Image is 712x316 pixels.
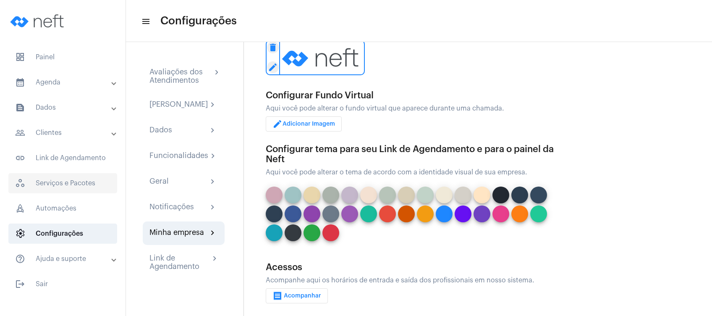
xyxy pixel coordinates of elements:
[15,279,25,289] mat-icon: sidenav icon
[8,198,117,219] span: Automações
[266,144,560,164] div: Configurar tema para seu Link de Agendamento e para o painel da Neft
[15,52,25,62] span: sidenav icon
[212,68,218,78] mat-icon: chevron_right
[266,90,560,100] div: Configurar Fundo Virtual
[8,274,117,294] span: Sair
[149,203,194,213] div: Notificações
[266,116,342,132] button: Adicionar Imagem
[149,126,172,136] div: Dados
[8,224,117,244] span: Configurações
[149,228,204,238] div: Minha empresa
[15,128,112,138] mat-panel-title: Clientes
[5,97,126,118] mat-expansion-panel-header: sidenav iconDados
[15,103,25,113] mat-icon: sidenav icon
[208,203,218,213] mat-icon: chevron_right
[208,228,218,238] mat-icon: chevron_right
[266,276,560,284] div: Acompanhe aqui os horários de entrada e saída dos profissionais em nosso sistema.
[8,47,117,67] span: Painel
[141,16,149,26] mat-icon: sidenav icon
[208,100,218,110] mat-icon: chevron_right
[267,42,279,53] mat-icon: delete
[208,151,218,161] mat-icon: chevron_right
[15,77,25,87] mat-icon: sidenav icon
[5,123,126,143] mat-expansion-panel-header: sidenav iconClientes
[8,148,117,168] span: Link de Agendamento
[272,119,283,129] mat-icon: edit
[208,126,218,136] mat-icon: chevron_right
[15,103,112,113] mat-panel-title: Dados
[15,254,25,264] mat-icon: sidenav icon
[149,100,208,110] div: [PERSON_NAME]
[15,254,112,264] mat-panel-title: Ajuda e suporte
[160,14,237,28] span: Configurações
[7,4,70,38] img: logo-neft-novo-2.png
[15,77,112,87] mat-panel-title: Agenda
[267,61,279,73] mat-icon: edit
[149,177,169,187] div: Geral
[210,254,218,264] mat-icon: chevron_right
[272,291,283,301] mat-icon: receipt
[8,173,117,193] span: Serviços e Pacotes
[266,105,560,112] div: Aqui você pode alterar o fundo virtual que aparece durante uma chamada.
[15,203,25,213] span: sidenav icon
[15,128,25,138] mat-icon: sidenav icon
[279,40,365,75] img: logo-neft-novo-2.png
[5,249,126,269] mat-expansion-panel-header: sidenav iconAjuda e suporte
[272,293,321,299] span: Acompanhar
[272,121,335,127] span: Adicionar Imagem
[266,262,560,272] div: Acessos
[208,177,218,187] mat-icon: chevron_right
[149,68,212,84] div: Avaliações dos Atendimentos
[149,254,210,271] div: Link de Agendamento
[5,72,126,92] mat-expansion-panel-header: sidenav iconAgenda
[15,229,25,239] span: sidenav icon
[266,288,328,303] button: Acompanhar
[15,153,25,163] mat-icon: sidenav icon
[149,151,208,161] div: Funcionalidades
[15,178,25,188] span: sidenav icon
[266,169,560,176] div: Aqui você pode alterar o tema de acordo com a identidade visual de sua empresa.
